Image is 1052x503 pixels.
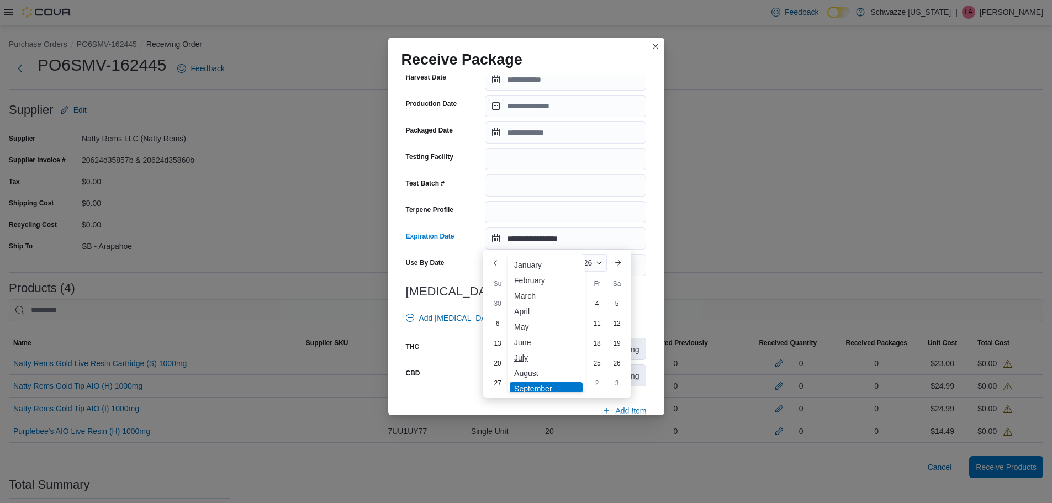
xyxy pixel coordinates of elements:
[510,336,583,349] div: June
[485,95,646,117] input: Press the down key to open a popover containing a calendar.
[406,205,453,214] label: Terpene Profile
[609,254,627,272] button: Next month
[485,68,646,91] input: Press the down key to open a popover containing a calendar.
[489,295,506,313] div: day-30
[588,295,606,313] div: day-4
[510,351,583,364] div: July
[510,320,583,333] div: May
[598,400,651,422] button: Add Item
[510,289,583,303] div: March
[489,275,506,293] div: Su
[588,315,606,332] div: day-11
[406,258,445,267] label: Use By Date
[608,315,626,332] div: day-12
[406,99,457,108] label: Production Date
[485,121,646,144] input: Press the down key to open a popover containing a calendar.
[510,274,583,287] div: February
[406,369,420,378] label: CBD
[488,294,627,393] div: September, 2026
[406,152,453,161] label: Testing Facility
[406,126,453,135] label: Packaged Date
[588,335,606,352] div: day-18
[401,307,502,329] button: Add [MEDICAL_DATA]
[588,354,606,372] div: day-25
[510,367,583,380] div: August
[649,40,662,53] button: Closes this modal window
[489,374,506,392] div: day-27
[608,295,626,313] div: day-5
[615,405,646,416] span: Add Item
[622,365,646,386] div: mg
[488,254,505,272] button: Previous Month
[406,285,647,298] h3: [MEDICAL_DATA]
[510,382,583,395] div: September
[406,73,446,82] label: Harvest Date
[608,275,626,293] div: Sa
[608,354,626,372] div: day-26
[510,258,583,272] div: January
[588,374,606,392] div: day-2
[406,342,420,351] label: THC
[588,275,606,293] div: Fr
[608,374,626,392] div: day-3
[406,179,445,188] label: Test Batch #
[485,227,646,250] input: Press the down key to enter a popover containing a calendar. Press the escape key to close the po...
[510,305,583,318] div: April
[570,254,607,272] div: Button. Open the year selector. 2026 is currently selected.
[622,338,646,359] div: mg
[608,335,626,352] div: day-19
[489,335,506,352] div: day-13
[419,313,498,324] span: Add [MEDICAL_DATA]
[401,51,522,68] h1: Receive Package
[489,354,506,372] div: day-20
[406,232,454,241] label: Expiration Date
[489,315,506,332] div: day-6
